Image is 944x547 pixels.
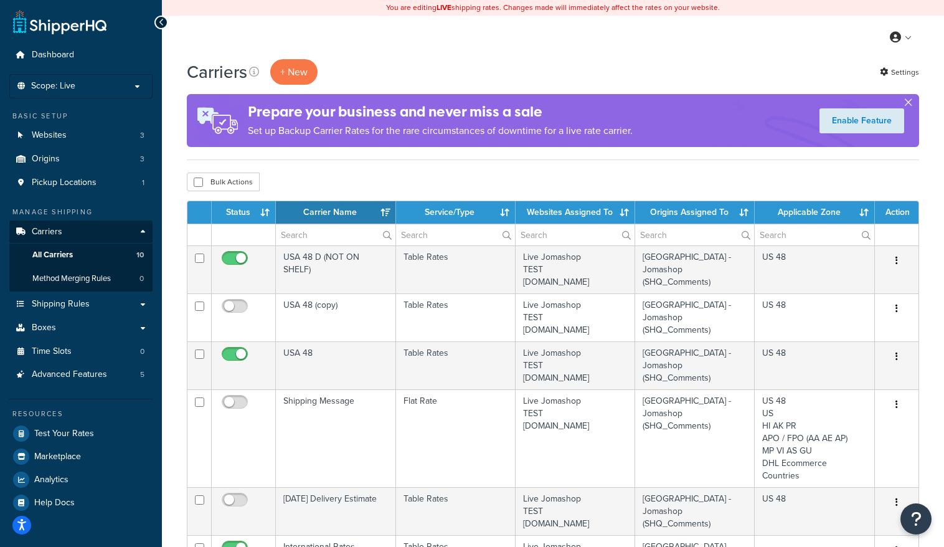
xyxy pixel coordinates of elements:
[248,102,633,122] h4: Prepare your business and never miss a sale
[516,389,635,487] td: Live Jomashop TEST [DOMAIN_NAME]
[9,340,153,363] a: Time Slots 0
[516,201,635,224] th: Websites Assigned To: activate to sort column ascending
[9,492,153,514] a: Help Docs
[516,293,635,341] td: Live Jomashop TEST [DOMAIN_NAME]
[755,487,874,535] td: US 48
[32,50,74,60] span: Dashboard
[140,154,144,164] span: 3
[32,369,107,380] span: Advanced Features
[276,245,395,293] td: USA 48 D (NOT ON SHELF)
[9,171,153,194] a: Pickup Locations 1
[9,148,153,171] li: Origins
[276,293,395,341] td: USA 48 (copy)
[396,293,516,341] td: Table Rates
[900,503,932,535] button: Open Resource Center
[9,363,153,386] a: Advanced Features 5
[9,148,153,171] a: Origins 3
[248,122,633,140] p: Set up Backup Carrier Rates for the rare circumstances of downtime for a live rate carrier.
[516,487,635,535] td: Live Jomashop TEST [DOMAIN_NAME]
[276,224,395,245] input: Search
[875,201,918,224] th: Action
[396,487,516,535] td: Table Rates
[32,323,56,333] span: Boxes
[437,2,451,13] b: LIVE
[9,363,153,386] li: Advanced Features
[9,409,153,419] div: Resources
[34,429,94,439] span: Test Your Rates
[9,267,153,290] a: Method Merging Rules 0
[9,293,153,316] a: Shipping Rules
[212,201,276,224] th: Status: activate to sort column ascending
[187,94,248,147] img: ad-rules-rateshop-fe6ec290ccb7230408bd80ed9643f0289d75e0ffd9eb532fc0e269fcd187b520.png
[276,341,395,389] td: USA 48
[276,201,395,224] th: Carrier Name: activate to sort column ascending
[9,422,153,445] a: Test Your Rates
[9,469,153,491] a: Analytics
[140,369,144,380] span: 5
[635,389,755,487] td: [GEOGRAPHIC_DATA] - Jomashop (SHQ_Comments)
[9,111,153,121] div: Basic Setup
[396,224,515,245] input: Search
[9,221,153,244] a: Carriers
[819,108,904,133] a: Enable Feature
[396,341,516,389] td: Table Rates
[516,224,635,245] input: Search
[755,341,874,389] td: US 48
[31,81,75,92] span: Scope: Live
[9,124,153,147] li: Websites
[516,245,635,293] td: Live Jomashop TEST [DOMAIN_NAME]
[635,487,755,535] td: [GEOGRAPHIC_DATA] - Jomashop (SHQ_Comments)
[140,130,144,141] span: 3
[516,341,635,389] td: Live Jomashop TEST [DOMAIN_NAME]
[880,64,919,81] a: Settings
[635,341,755,389] td: [GEOGRAPHIC_DATA] - Jomashop (SHQ_Comments)
[9,340,153,363] li: Time Slots
[32,130,67,141] span: Websites
[9,44,153,67] a: Dashboard
[9,244,153,267] li: All Carriers
[187,173,260,191] button: Bulk Actions
[9,244,153,267] a: All Carriers 10
[187,60,247,84] h1: Carriers
[635,245,755,293] td: [GEOGRAPHIC_DATA] - Jomashop (SHQ_Comments)
[139,273,144,284] span: 0
[9,445,153,468] a: Marketplace
[755,293,874,341] td: US 48
[396,245,516,293] td: Table Rates
[755,224,874,245] input: Search
[9,221,153,292] li: Carriers
[755,201,874,224] th: Applicable Zone: activate to sort column ascending
[9,207,153,217] div: Manage Shipping
[9,124,153,147] a: Websites 3
[276,487,395,535] td: [DATE] Delivery Estimate
[32,299,90,310] span: Shipping Rules
[34,498,75,508] span: Help Docs
[396,201,516,224] th: Service/Type: activate to sort column ascending
[32,178,97,188] span: Pickup Locations
[276,389,395,487] td: Shipping Message
[635,293,755,341] td: [GEOGRAPHIC_DATA] - Jomashop (SHQ_Comments)
[635,201,755,224] th: Origins Assigned To: activate to sort column ascending
[32,154,60,164] span: Origins
[13,9,106,34] a: ShipperHQ Home
[9,171,153,194] li: Pickup Locations
[755,389,874,487] td: US 48 US HI AK PR APO / FPO (AA AE AP) MP VI AS GU DHL Ecommerce Countries
[34,475,68,485] span: Analytics
[136,250,144,260] span: 10
[32,273,111,284] span: Method Merging Rules
[32,227,62,237] span: Carriers
[32,250,73,260] span: All Carriers
[142,178,144,188] span: 1
[635,224,754,245] input: Search
[755,245,874,293] td: US 48
[34,452,81,462] span: Marketplace
[9,316,153,340] a: Boxes
[32,346,72,357] span: Time Slots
